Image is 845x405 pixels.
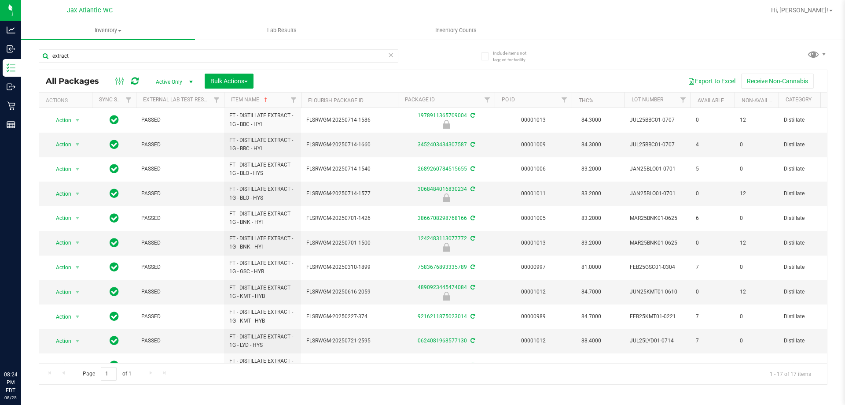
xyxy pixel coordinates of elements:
[210,78,248,85] span: Bulk Actions
[48,261,72,274] span: Action
[72,163,83,175] span: select
[740,312,773,321] span: 0
[630,141,685,149] span: JUL25BBC01-0707
[763,367,818,380] span: 1 - 17 of 17 items
[306,165,393,173] span: FLSRWGM-20250714-1540
[630,263,685,271] span: FEB25GSC01-0304
[141,263,219,271] span: PASSED
[469,215,475,221] span: Sync from Compliance System
[502,97,515,103] a: PO ID
[630,288,685,296] span: JUN25KMT01-0610
[418,362,467,368] a: 4211195869130528
[287,93,301,108] a: Filter
[696,214,729,223] span: 6
[229,259,296,276] span: FT - DISTILLATE EXTRACT - 1G - GSC - HYB
[740,288,773,296] span: 12
[397,120,496,129] div: Newly Received
[630,214,685,223] span: MAR25BNK01-0625
[397,292,496,301] div: Newly Received
[397,193,496,202] div: Newly Received
[577,359,606,372] span: 84.0000
[557,93,572,108] a: Filter
[72,212,83,224] span: select
[469,186,475,192] span: Sync from Compliance System
[306,361,393,370] span: FLSRWGM-20250506-1555
[4,371,17,394] p: 08:24 PM EDT
[48,188,72,200] span: Action
[21,26,195,34] span: Inventory
[48,114,72,126] span: Action
[696,288,729,296] span: 0
[418,141,467,148] a: 3452403434307587
[418,313,467,320] a: 9216211875023014
[308,97,364,104] a: Flourish Package ID
[141,165,219,173] span: PASSED
[521,289,546,295] a: 00001012
[72,138,83,151] span: select
[67,7,113,14] span: Jax Atlantic WC
[418,112,467,119] a: 1978911365709004
[46,97,88,104] div: Actions
[696,165,729,173] span: 5
[696,239,729,247] span: 0
[740,116,773,124] span: 12
[141,337,219,345] span: PASSED
[39,49,398,63] input: Search Package ID, Item Name, SKU, Lot or Part Number...
[521,240,546,246] a: 00001013
[48,335,72,347] span: Action
[577,212,606,225] span: 83.2000
[110,286,119,298] span: In Sync
[48,286,72,298] span: Action
[306,189,393,198] span: FLSRWGM-20250714-1577
[72,237,83,249] span: select
[7,26,15,34] inline-svg: Analytics
[306,337,393,345] span: FLSRWGM-20250721-2595
[110,187,119,200] span: In Sync
[229,185,296,202] span: FT - DISTILLATE EXTRACT - 1G - BLO - HYS
[740,361,773,370] span: 0
[696,141,729,149] span: 4
[405,97,435,103] a: Package ID
[469,235,475,242] span: Sync from Compliance System
[101,367,117,381] input: 1
[418,284,467,290] a: 4890923445474084
[229,136,296,153] span: FT - DISTILLATE EXTRACT - 1G - BBC - HYI
[72,188,83,200] span: select
[306,141,393,149] span: FLSRWGM-20250714-1660
[72,359,83,372] span: select
[469,284,475,290] span: Sync from Compliance System
[110,138,119,151] span: In Sync
[255,26,309,34] span: Lab Results
[521,166,546,172] a: 00001006
[740,141,773,149] span: 0
[110,212,119,224] span: In Sync
[469,166,475,172] span: Sync from Compliance System
[110,310,119,323] span: In Sync
[229,284,296,301] span: FT - DISTILLATE EXTRACT - 1G - KMT - HYB
[388,49,394,61] span: Clear
[397,243,496,252] div: Newly Received
[577,286,606,298] span: 84.7000
[229,111,296,128] span: FT - DISTILLATE EXTRACT - 1G - BBC - HYI
[469,112,475,119] span: Sync from Compliance System
[369,21,543,40] a: Inventory Counts
[696,189,729,198] span: 0
[229,308,296,325] span: FT - DISTILLATE EXTRACT - 1G - KMT - HYB
[577,261,606,274] span: 81.0000
[141,288,219,296] span: PASSED
[306,214,393,223] span: FLSRWGM-20250701-1426
[229,357,296,374] span: FT - DISTILLATE EXTRACT - 1G - MAW - SAT
[740,214,773,223] span: 0
[7,82,15,91] inline-svg: Outbound
[740,337,773,345] span: 0
[141,116,219,124] span: PASSED
[742,97,781,104] a: Non-Available
[521,264,546,270] a: 00000997
[46,76,108,86] span: All Packages
[577,187,606,200] span: 83.2000
[469,338,475,344] span: Sync from Compliance System
[786,97,812,103] a: Category
[306,288,393,296] span: FLSRWGM-20250616-2059
[577,310,606,323] span: 84.7000
[48,212,72,224] span: Action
